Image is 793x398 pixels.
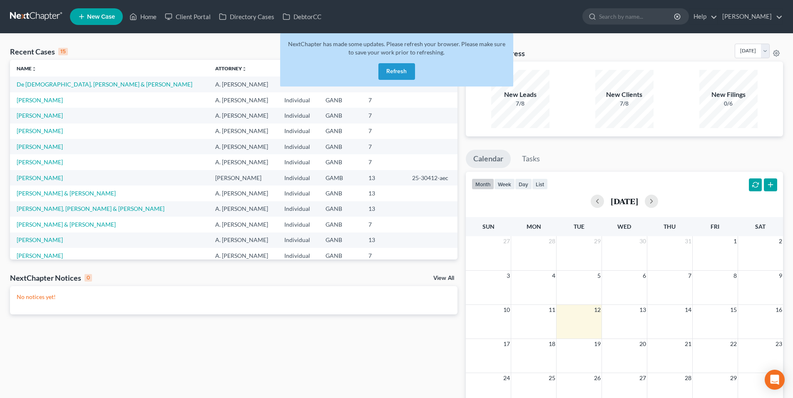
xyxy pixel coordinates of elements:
[319,170,362,185] td: GAMB
[209,232,278,248] td: A. [PERSON_NAME]
[278,248,319,263] td: Individual
[466,150,511,168] a: Calendar
[593,339,602,349] span: 19
[433,275,454,281] a: View All
[319,108,362,123] td: GANB
[209,248,278,263] td: A. [PERSON_NAME]
[729,339,738,349] span: 22
[125,9,161,24] a: Home
[548,339,556,349] span: 18
[319,232,362,248] td: GANB
[595,90,654,99] div: New Clients
[405,170,457,185] td: 25-30412-aec
[551,271,556,281] span: 4
[362,139,405,154] td: 7
[527,223,541,230] span: Mon
[17,221,116,228] a: [PERSON_NAME] & [PERSON_NAME]
[711,223,719,230] span: Fri
[288,40,505,56] span: NextChapter has made some updates. Please refresh your browser. Please make sure to save your wor...
[209,139,278,154] td: A. [PERSON_NAME]
[491,90,549,99] div: New Leads
[778,236,783,246] span: 2
[215,9,278,24] a: Directory Cases
[209,217,278,232] td: A. [PERSON_NAME]
[319,154,362,170] td: GANB
[362,124,405,139] td: 7
[482,223,495,230] span: Sun
[319,217,362,232] td: GANB
[684,339,692,349] span: 21
[502,373,511,383] span: 24
[362,154,405,170] td: 7
[278,108,319,123] td: Individual
[17,143,63,150] a: [PERSON_NAME]
[765,370,785,390] div: Open Intercom Messenger
[278,201,319,217] td: Individual
[58,48,68,55] div: 15
[699,90,758,99] div: New Filings
[639,373,647,383] span: 27
[17,65,37,72] a: Nameunfold_more
[17,205,164,212] a: [PERSON_NAME], [PERSON_NAME] & [PERSON_NAME]
[502,339,511,349] span: 17
[491,99,549,108] div: 7/8
[17,236,63,243] a: [PERSON_NAME]
[362,201,405,217] td: 13
[278,185,319,201] td: Individual
[278,139,319,154] td: Individual
[17,293,451,301] p: No notices yet!
[515,178,532,190] button: day
[209,77,278,92] td: A. [PERSON_NAME]
[378,63,415,80] button: Refresh
[209,201,278,217] td: A. [PERSON_NAME]
[617,223,631,230] span: Wed
[278,77,319,92] td: Individual
[319,92,362,108] td: GANB
[593,305,602,315] span: 12
[242,67,247,72] i: unfold_more
[209,185,278,201] td: A. [PERSON_NAME]
[687,271,692,281] span: 7
[278,217,319,232] td: Individual
[278,9,326,24] a: DebtorCC
[319,185,362,201] td: GANB
[639,305,647,315] span: 13
[494,178,515,190] button: week
[319,124,362,139] td: GANB
[548,236,556,246] span: 28
[209,124,278,139] td: A. [PERSON_NAME]
[729,305,738,315] span: 15
[642,271,647,281] span: 6
[209,108,278,123] td: A. [PERSON_NAME]
[10,273,92,283] div: NextChapter Notices
[362,185,405,201] td: 13
[472,178,494,190] button: month
[362,108,405,123] td: 7
[17,158,63,166] a: [PERSON_NAME]
[775,305,783,315] span: 16
[17,190,116,197] a: [PERSON_NAME] & [PERSON_NAME]
[548,373,556,383] span: 25
[595,99,654,108] div: 7/8
[362,217,405,232] td: 7
[593,373,602,383] span: 26
[733,236,738,246] span: 1
[362,92,405,108] td: 7
[362,248,405,263] td: 7
[599,9,675,24] input: Search by name...
[639,236,647,246] span: 30
[87,14,115,20] span: New Case
[278,232,319,248] td: Individual
[362,170,405,185] td: 13
[278,124,319,139] td: Individual
[775,339,783,349] span: 23
[574,223,584,230] span: Tue
[319,201,362,217] td: GANB
[684,236,692,246] span: 31
[319,248,362,263] td: GANB
[32,67,37,72] i: unfold_more
[161,9,215,24] a: Client Portal
[664,223,676,230] span: Thu
[639,339,647,349] span: 20
[506,271,511,281] span: 3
